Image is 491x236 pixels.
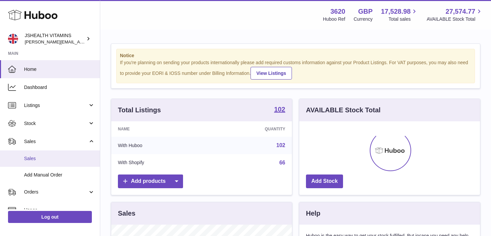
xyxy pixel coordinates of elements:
[381,7,418,22] a: 17,528.98 Total sales
[427,7,483,22] a: 27,574.77 AVAILABLE Stock Total
[24,84,95,91] span: Dashboard
[274,106,285,114] a: 102
[446,7,475,16] span: 27,574.77
[24,138,88,145] span: Sales
[209,121,292,137] th: Quantity
[24,66,95,73] span: Home
[276,142,285,148] a: 102
[25,32,85,45] div: JSHEALTH VITAMINS
[24,120,88,127] span: Stock
[111,154,209,171] td: With Shopify
[111,137,209,154] td: With Huboo
[381,7,411,16] span: 17,528.98
[323,16,345,22] div: Huboo Ref
[25,39,134,44] span: [PERSON_NAME][EMAIL_ADDRESS][DOMAIN_NAME]
[24,189,88,195] span: Orders
[118,209,135,218] h3: Sales
[306,174,343,188] a: Add Stock
[120,52,471,59] strong: Notice
[118,106,161,115] h3: Total Listings
[120,60,471,80] div: If you're planning on sending your products internationally please add required customs informati...
[24,155,95,162] span: Sales
[330,7,345,16] strong: 3620
[388,16,418,22] span: Total sales
[118,174,183,188] a: Add products
[306,106,380,115] h3: AVAILABLE Stock Total
[24,207,95,213] span: Usage
[111,121,209,137] th: Name
[8,34,18,44] img: francesca@jshealthvitamins.com
[279,160,285,165] a: 66
[306,209,320,218] h3: Help
[24,102,88,109] span: Listings
[354,16,373,22] div: Currency
[358,7,372,16] strong: GBP
[274,106,285,113] strong: 102
[251,67,292,80] a: View Listings
[24,172,95,178] span: Add Manual Order
[8,211,92,223] a: Log out
[427,16,483,22] span: AVAILABLE Stock Total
